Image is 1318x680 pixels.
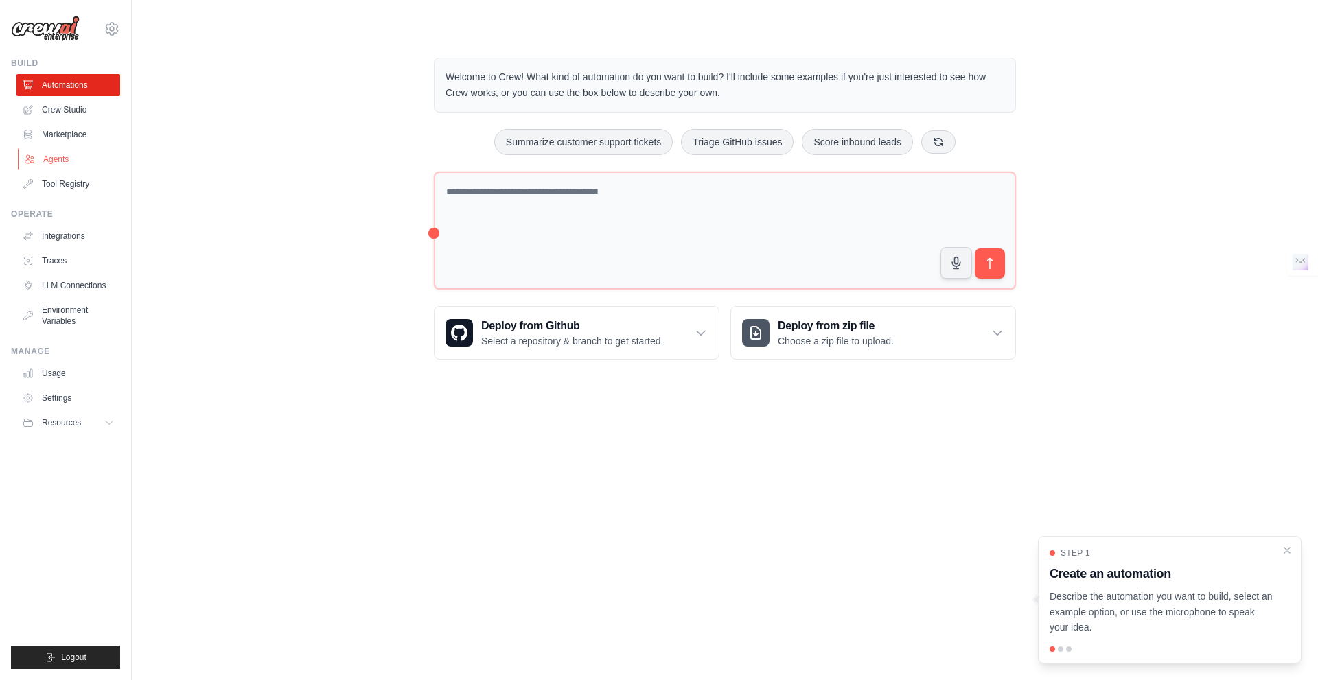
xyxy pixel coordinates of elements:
h3: Deploy from Github [481,318,663,334]
p: Select a repository & branch to get started. [481,334,663,348]
span: Step 1 [1061,548,1090,559]
div: Build [11,58,120,69]
img: Logo [11,16,80,42]
p: Describe the automation you want to build, select an example option, or use the microphone to spe... [1050,589,1273,635]
a: Settings [16,387,120,409]
a: Crew Studio [16,99,120,121]
div: Manage [11,346,120,357]
p: Choose a zip file to upload. [778,334,894,348]
button: Score inbound leads [802,129,913,155]
a: Environment Variables [16,299,120,332]
a: Usage [16,362,120,384]
div: Operate [11,209,120,220]
a: Marketplace [16,124,120,145]
span: Logout [61,652,86,663]
iframe: Chat Widget [1249,614,1318,680]
button: Triage GitHub issues [681,129,794,155]
a: LLM Connections [16,274,120,296]
button: Logout [11,646,120,669]
a: Tool Registry [16,173,120,195]
button: Resources [16,412,120,434]
span: Resources [42,417,81,428]
button: Close walkthrough [1282,545,1293,556]
button: Summarize customer support tickets [494,129,673,155]
a: Automations [16,74,120,96]
a: Agents [18,148,122,170]
h3: Deploy from zip file [778,318,894,334]
a: Integrations [16,225,120,247]
p: Welcome to Crew! What kind of automation do you want to build? I'll include some examples if you'... [446,69,1004,101]
h3: Create an automation [1050,564,1273,583]
a: Traces [16,250,120,272]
